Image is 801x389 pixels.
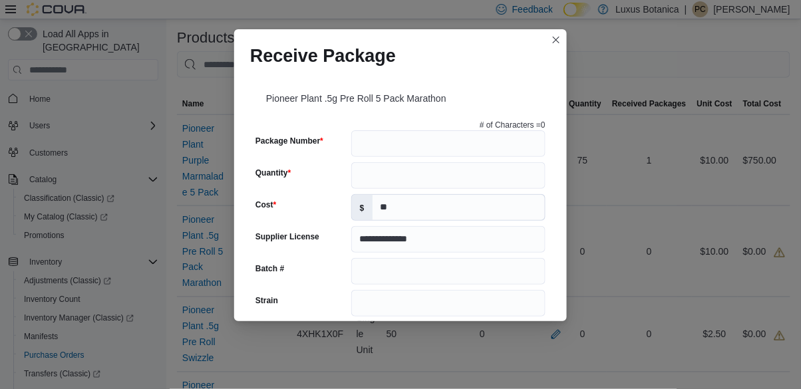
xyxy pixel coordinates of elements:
[255,263,284,274] label: Batch #
[255,199,276,210] label: Cost
[352,195,373,220] label: $
[548,32,564,48] button: Closes this modal window
[480,120,546,130] p: # of Characters = 0
[255,136,323,146] label: Package Number
[255,295,278,306] label: Strain
[250,45,396,66] h1: Receive Package
[250,77,551,114] div: Pioneer Plant .5g Pre Roll 5 Pack Marathon
[255,231,319,242] label: Supplier License
[255,168,291,178] label: Quantity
